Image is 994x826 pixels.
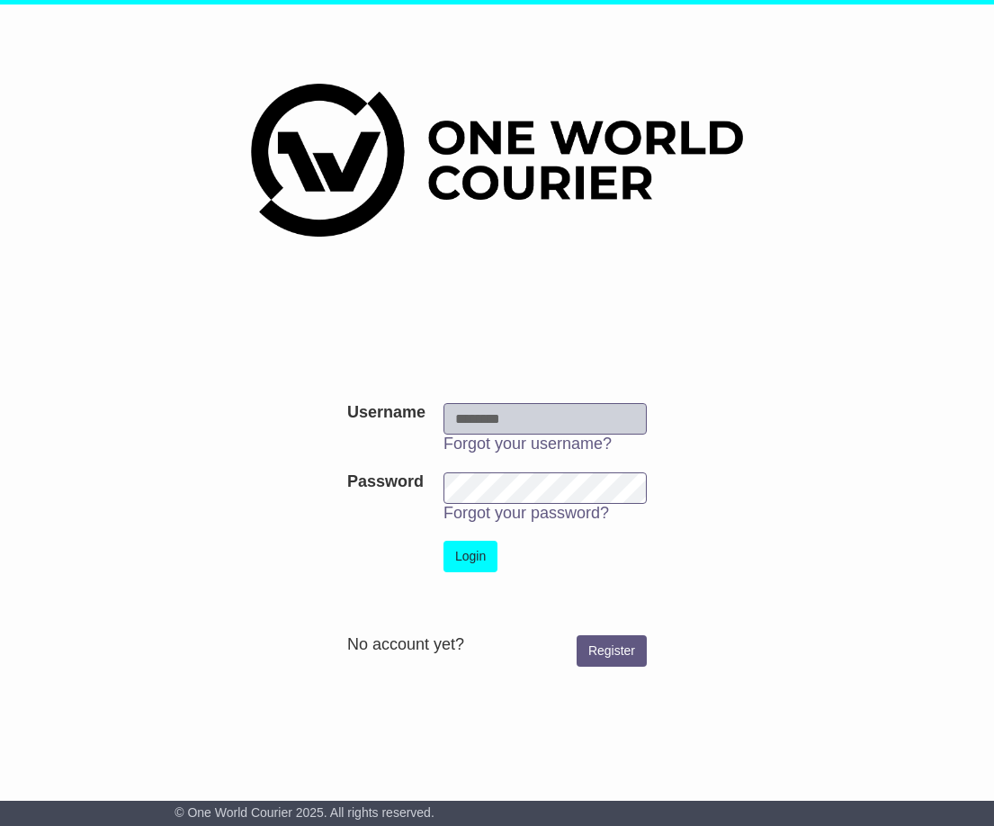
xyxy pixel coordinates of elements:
[347,472,424,492] label: Password
[347,635,647,655] div: No account yet?
[577,635,647,667] a: Register
[443,435,612,453] a: Forgot your username?
[347,403,425,423] label: Username
[251,84,742,237] img: One World
[175,805,434,820] span: © One World Courier 2025. All rights reserved.
[443,541,497,572] button: Login
[443,504,609,522] a: Forgot your password?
